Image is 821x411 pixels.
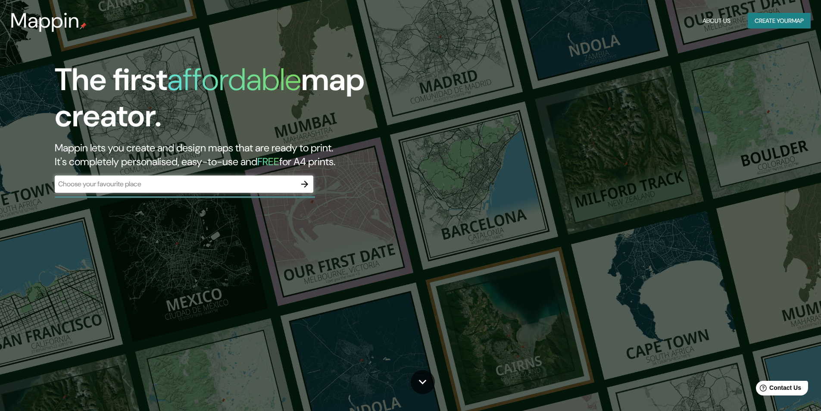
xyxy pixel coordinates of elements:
h1: affordable [167,60,301,100]
img: mappin-pin [80,22,87,29]
input: Choose your favourite place [55,179,296,189]
h5: FREE [257,155,279,168]
button: Create yourmap [748,13,811,29]
iframe: Help widget launcher [744,377,812,402]
h1: The first map creator. [55,62,465,141]
h2: Mappin lets you create and design maps that are ready to print. It's completely personalised, eas... [55,141,465,169]
button: About Us [699,13,734,29]
h3: Mappin [10,9,80,33]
